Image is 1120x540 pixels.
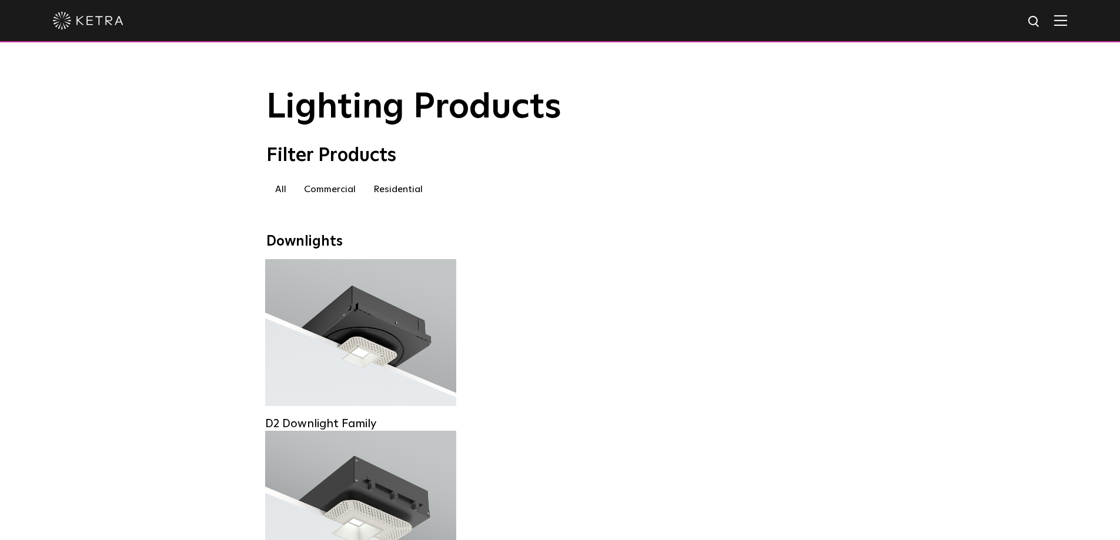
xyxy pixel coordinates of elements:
[266,179,295,200] label: All
[265,417,456,431] div: D2 Downlight Family
[1027,15,1042,29] img: search icon
[365,179,432,200] label: Residential
[266,145,854,167] div: Filter Products
[265,259,456,413] a: D2 Downlight Family Lumen Output:1200Colors:White / Black / Gloss Black / Silver / Bronze / Silve...
[266,233,854,250] div: Downlights
[266,90,561,125] span: Lighting Products
[295,179,365,200] label: Commercial
[53,12,123,29] img: ketra-logo-2019-white
[1054,15,1067,26] img: Hamburger%20Nav.svg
